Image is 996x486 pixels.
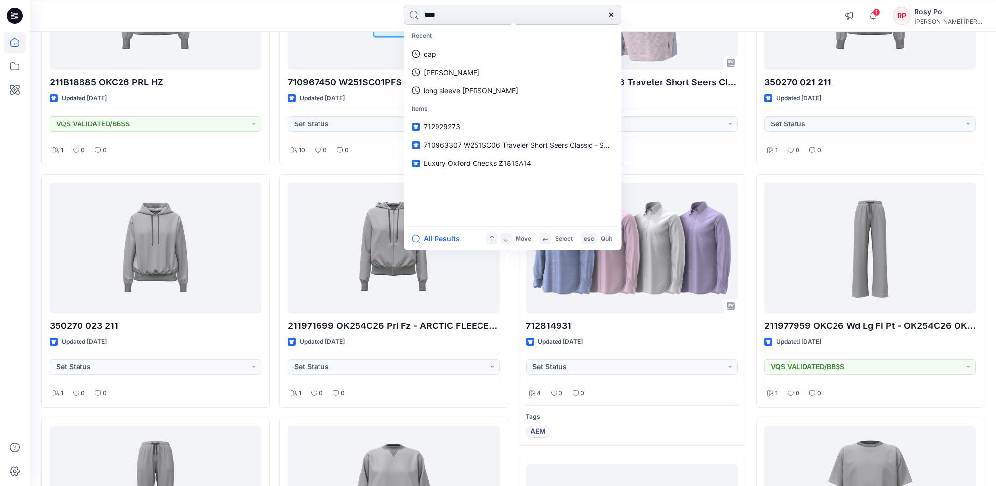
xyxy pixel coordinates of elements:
p: Updated [DATE] [62,337,107,347]
a: 211971699 OK254C26 Prl Fz - ARCTIC FLEECE-PRL FZ-LONG SLEEVE-SWEATSHIRT [288,183,499,313]
p: 1 [61,388,63,399]
p: 0 [103,145,107,156]
p: 1 [299,388,301,399]
a: long sleeve [PERSON_NAME] [406,81,619,100]
a: Luxury Oxford Checks Z181SA14 [406,154,619,172]
a: 211977959 OKC26 Wd Lg Fl Pt - OK254C26 OK255C26 ARCTIC FLEECE-WD LG FL PT-ANKLE-ATHLETIC [764,183,976,313]
p: 0 [345,145,349,156]
p: 0 [796,388,799,399]
a: cap [406,45,619,63]
p: 10 [299,145,305,156]
p: esc [584,234,594,244]
p: 211977959 OKC26 Wd Lg Fl Pt - OK254C26 OK255C26 ARCTIC FLEECE-WD LG FL PT-ANKLE-ATHLETIC [764,319,976,333]
span: Luxury Oxford Checks Z181SA14 [424,159,531,167]
p: 1 [775,145,778,156]
span: 710963307 W251SC06 Traveler Short Seers Classic - SEERSUCKER TRAVELER [424,141,679,149]
span: 1 [873,8,880,16]
p: 4 [537,388,541,399]
p: 1 [61,145,63,156]
p: 350270 021 211 [764,76,976,89]
p: 712814931 [526,319,738,333]
p: Updated [DATE] [62,93,107,104]
p: 0 [319,388,323,399]
button: All Results [412,233,466,244]
p: Updated [DATE] [300,337,345,347]
p: Updated [DATE] [538,337,583,347]
p: 1 [775,388,778,399]
p: Recent [406,27,619,45]
p: 0 [817,145,821,156]
p: Quit [601,234,612,244]
p: andy camp [424,67,479,78]
p: Updated [DATE] [776,93,821,104]
p: 0 [796,145,799,156]
a: [PERSON_NAME] [406,63,619,81]
p: 0 [341,388,345,399]
p: 0 [323,145,327,156]
p: Items [406,100,619,118]
p: 710963307 W251SC06 Traveler Short Seers Classic - SEERSUCKER TRAVELER [526,76,738,89]
p: long sleeve andy camp [424,85,518,96]
div: [PERSON_NAME] [PERSON_NAME] [915,18,984,25]
p: 350270 023 211 [50,319,261,333]
p: 211B18685 OKC26 PRL HZ [50,76,261,89]
a: 350270 023 211 [50,183,261,313]
p: Updated [DATE] [300,93,345,104]
div: Rosy Po [915,6,984,18]
p: 0 [81,145,85,156]
p: cap [424,49,436,59]
a: 712929273 [406,118,619,136]
a: 710963307 W251SC06 Traveler Short Seers Classic - SEERSUCKER TRAVELER [406,136,619,154]
a: 712814931 [526,183,738,313]
p: 0 [559,388,563,399]
p: Updated [DATE] [776,337,821,347]
p: 0 [81,388,85,399]
p: 710967450 W251SC01PFS Traveler Short Classic - TRAVELER PRO [288,76,499,89]
p: 211971699 OK254C26 Prl Fz - ARCTIC FLEECE-PRL FZ-LONG SLEEVE-SWEATSHIRT [288,319,499,333]
p: 0 [103,388,107,399]
p: Move [516,234,531,244]
span: 712929273 [424,122,460,131]
span: AEM [531,426,546,438]
p: Tags [526,412,738,422]
div: RP [893,7,911,25]
p: Select [555,234,573,244]
p: 0 [817,388,821,399]
p: 0 [581,388,585,399]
